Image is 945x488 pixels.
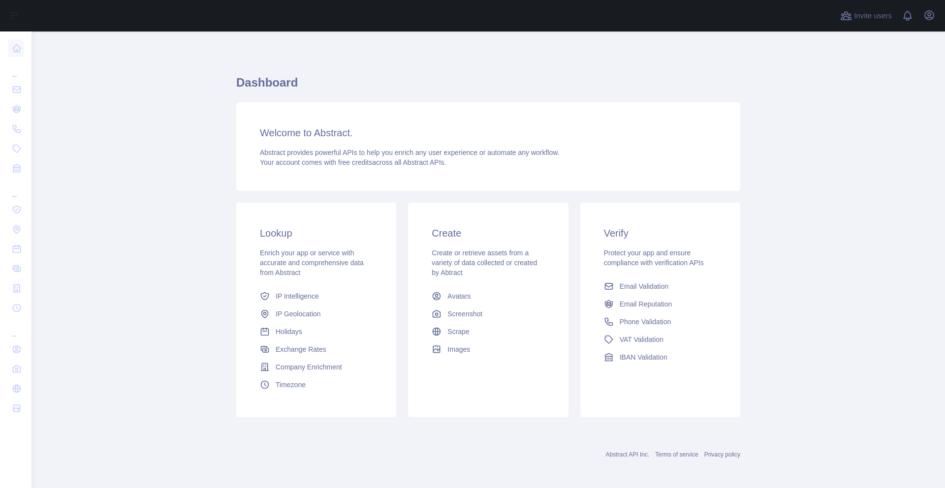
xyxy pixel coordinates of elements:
span: Your account comes with across all Abstract APIs. [260,158,446,166]
span: IP Geolocation [276,309,321,319]
span: Company Enrichment [276,362,342,372]
span: Scrape [447,327,469,336]
span: Protect your app and ensure compliance with verification APIs [604,249,704,267]
a: Holidays [256,323,377,340]
span: Screenshot [447,309,482,319]
a: IBAN Validation [600,348,721,366]
span: Email Validation [620,281,668,291]
span: Abstract provides powerful APIs to help you enrich any user experience or automate any workflow. [260,149,560,156]
a: Exchange Rates [256,340,377,358]
span: Timezone [276,380,306,390]
span: Images [447,344,470,354]
a: VAT Validation [600,331,721,348]
a: Images [428,340,548,358]
a: Email Validation [600,277,721,295]
a: Avatars [428,287,548,305]
h3: Verify [604,226,717,240]
span: Holidays [276,327,302,336]
span: Create or retrieve assets from a variety of data collected or created by Abtract [432,249,537,276]
span: Exchange Rates [276,344,326,354]
h1: Dashboard [236,75,740,98]
span: IP Intelligence [276,291,319,301]
span: Phone Validation [620,317,671,327]
a: Abstract API Inc. [606,451,650,458]
span: Email Reputation [620,299,672,309]
a: Terms of service [655,451,698,458]
h3: Welcome to Abstract. [260,126,717,140]
a: IP Intelligence [256,287,377,305]
a: Company Enrichment [256,358,377,376]
a: Email Reputation [600,295,721,313]
span: Enrich your app or service with accurate and comprehensive data from Abstract [260,249,364,276]
a: Scrape [428,323,548,340]
span: IBAN Validation [620,352,667,362]
button: Invite users [838,8,894,24]
span: Avatars [447,291,471,301]
div: ... [8,319,24,338]
div: ... [8,59,24,79]
span: VAT Validation [620,335,663,344]
a: IP Geolocation [256,305,377,323]
span: free credits [338,158,372,166]
h3: Create [432,226,544,240]
a: Timezone [256,376,377,394]
h3: Lookup [260,226,373,240]
a: Screenshot [428,305,548,323]
a: Phone Validation [600,313,721,331]
span: Invite users [854,10,892,22]
a: Privacy policy [704,451,740,458]
div: ... [8,179,24,199]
